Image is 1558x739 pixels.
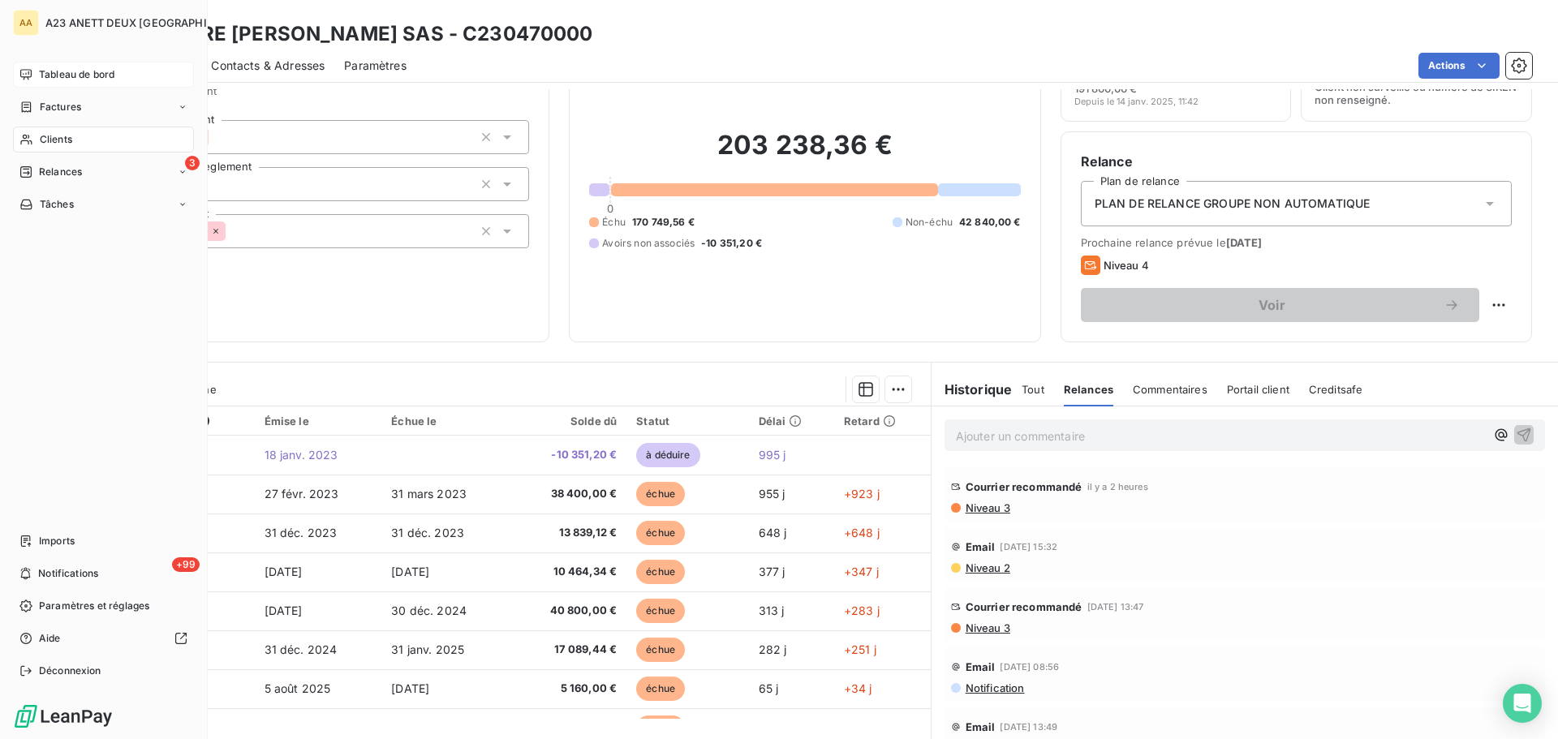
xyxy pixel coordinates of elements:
[519,642,617,658] span: 17 089,44 €
[844,604,880,617] span: +283 j
[759,642,787,656] span: 282 j
[391,565,429,578] span: [DATE]
[844,565,879,578] span: +347 j
[1503,684,1542,723] div: Open Intercom Messenger
[1074,97,1199,106] span: Depuis le 14 janv. 2025, 11:42
[185,156,200,170] span: 3
[40,197,74,212] span: Tâches
[844,642,876,656] span: +251 j
[265,642,338,656] span: 31 déc. 2024
[602,236,695,251] span: Avoirs non associés
[265,604,303,617] span: [DATE]
[391,604,467,617] span: 30 déc. 2024
[932,380,1013,399] h6: Historique
[636,521,685,545] span: échue
[964,501,1010,514] span: Niveau 3
[519,603,617,619] span: 40 800,00 €
[519,447,617,463] span: -10 351,20 €
[265,565,303,578] span: [DATE]
[632,215,695,230] span: 170 749,56 €
[391,681,429,695] span: [DATE]
[966,480,1082,493] span: Courrier recommandé
[906,215,953,230] span: Non-échu
[519,525,617,541] span: 13 839,12 €
[1000,722,1057,732] span: [DATE] 13:49
[1100,299,1444,311] span: Voir
[519,681,617,697] span: 5 160,00 €
[391,526,464,539] span: 31 déc. 2023
[1227,383,1289,396] span: Portail client
[1418,53,1500,79] button: Actions
[1087,482,1148,492] span: il y a 2 heures
[38,566,98,581] span: Notifications
[1064,383,1113,396] span: Relances
[519,486,617,502] span: 38 400,00 €
[143,19,593,49] h3: AMPERE [PERSON_NAME] SAS - C230470000
[1315,80,1518,106] span: Client non surveillé ou numéro de SIREN non renseigné.
[636,638,685,662] span: échue
[519,415,617,428] div: Solde dû
[209,130,222,144] input: Ajouter une valeur
[265,681,331,695] span: 5 août 2025
[265,448,338,462] span: 18 janv. 2023
[1095,195,1371,212] span: PLAN DE RELANCE GROUPE NON AUTOMATIQUE
[1081,236,1512,249] span: Prochaine relance prévue le
[391,487,467,501] span: 31 mars 2023
[844,526,880,539] span: +648 j
[636,415,738,428] div: Statut
[759,448,786,462] span: 995 j
[759,487,785,501] span: 955 j
[39,599,149,613] span: Paramètres et réglages
[13,703,114,729] img: Logo LeanPay
[39,67,114,82] span: Tableau de bord
[966,720,996,733] span: Email
[966,600,1082,613] span: Courrier recommandé
[602,215,626,230] span: Échu
[40,100,81,114] span: Factures
[1309,383,1363,396] span: Creditsafe
[391,642,464,656] span: 31 janv. 2025
[966,660,996,673] span: Email
[39,664,101,678] span: Déconnexion
[844,681,872,695] span: +34 j
[1087,602,1144,612] span: [DATE] 13:47
[519,564,617,580] span: 10 464,34 €
[1022,383,1044,396] span: Tout
[1000,542,1057,552] span: [DATE] 15:32
[701,236,762,251] span: -10 351,20 €
[39,534,75,548] span: Imports
[40,132,72,147] span: Clients
[39,165,82,179] span: Relances
[13,10,39,36] div: AA
[1226,236,1263,249] span: [DATE]
[636,560,685,584] span: échue
[759,604,785,617] span: 313 j
[1081,288,1479,322] button: Voir
[1081,152,1512,171] h6: Relance
[265,526,338,539] span: 31 déc. 2023
[1104,259,1149,272] span: Niveau 4
[844,487,880,501] span: +923 j
[759,681,779,695] span: 65 j
[13,625,194,651] a: Aide
[964,681,1025,694] span: Notification
[964,561,1010,574] span: Niveau 2
[1000,662,1059,672] span: [DATE] 08:56
[344,58,407,74] span: Paramètres
[966,540,996,553] span: Email
[1133,383,1207,396] span: Commentaires
[607,202,613,215] span: 0
[265,487,339,501] span: 27 févr. 2023
[226,224,239,238] input: Ajouter une valeur
[39,631,61,646] span: Aide
[45,16,251,29] span: A23 ANETT DEUX [GEOGRAPHIC_DATA]
[636,599,685,623] span: échue
[844,415,921,428] div: Retard
[265,415,372,428] div: Émise le
[636,677,685,701] span: échue
[759,526,787,539] span: 648 j
[172,557,200,572] span: +99
[964,621,1010,634] span: Niveau 3
[636,482,685,506] span: échue
[759,565,785,578] span: 377 j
